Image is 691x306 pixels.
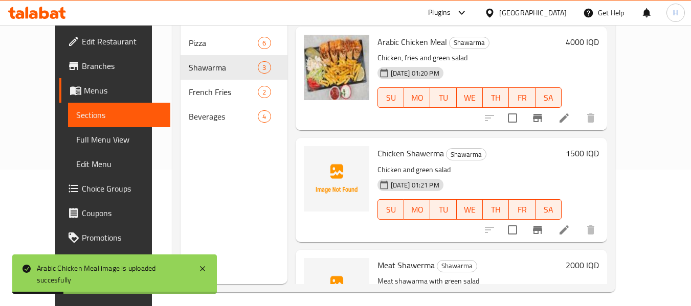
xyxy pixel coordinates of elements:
[181,31,287,55] div: Pizza6
[377,199,404,220] button: SU
[377,34,447,50] span: Arabic Chicken Meal
[461,90,479,105] span: WE
[437,260,477,272] span: Shawarma
[428,7,451,19] div: Plugins
[377,163,562,176] p: Chicken and green salad
[509,87,535,108] button: FR
[181,80,287,104] div: French Fries2
[59,78,171,103] a: Menus
[449,37,489,49] div: Shawarma
[525,218,550,242] button: Branch-specific-item
[258,61,271,74] div: items
[483,87,509,108] button: TH
[258,37,271,49] div: items
[558,224,570,236] a: Edit menu item
[483,199,509,220] button: TH
[502,107,523,129] span: Select to update
[82,207,163,219] span: Coupons
[457,199,483,220] button: WE
[525,106,550,130] button: Branch-specific-item
[258,38,270,48] span: 6
[387,68,443,78] span: [DATE] 01:20 PM
[437,260,477,272] div: Shawarma
[59,176,171,201] a: Choice Groups
[404,199,430,220] button: MO
[189,37,258,49] span: Pizza
[457,87,483,108] button: WE
[509,199,535,220] button: FR
[487,202,505,217] span: TH
[558,112,570,124] a: Edit menu item
[408,202,426,217] span: MO
[513,202,531,217] span: FR
[68,127,171,152] a: Full Menu View
[304,35,369,100] img: Arabic Chicken Meal
[377,146,444,161] span: Chicken Shawerma
[82,182,163,195] span: Choice Groups
[487,90,505,105] span: TH
[566,35,599,49] h6: 4000 IQD
[578,218,603,242] button: delete
[536,199,562,220] button: SA
[408,90,426,105] span: MO
[446,148,486,160] div: Shawarma
[59,201,171,225] a: Coupons
[461,202,479,217] span: WE
[258,86,271,98] div: items
[68,152,171,176] a: Edit Menu
[566,146,599,160] h6: 1500 IQD
[189,86,258,98] span: French Fries
[37,263,188,286] div: Arabic Chicken Meal image is uploaded succesfully
[304,146,369,211] img: Chicken Shawerma
[181,27,287,133] nav: Menu sections
[430,199,456,220] button: TU
[82,60,163,72] span: Branches
[450,37,489,49] span: Shawarma
[68,103,171,127] a: Sections
[536,87,562,108] button: SA
[258,110,271,123] div: items
[434,90,452,105] span: TU
[59,250,171,274] a: Menu disclaimer
[377,52,562,64] p: Chicken, fries and green salad
[59,54,171,78] a: Branches
[404,87,430,108] button: MO
[181,104,287,129] div: Beverages4
[258,63,270,73] span: 3
[578,106,603,130] button: delete
[566,258,599,272] h6: 2000 IQD
[377,275,562,288] p: Meat shawarma with green salad
[258,112,270,122] span: 4
[540,90,558,105] span: SA
[377,87,404,108] button: SU
[189,61,258,74] span: Shawarma
[189,110,258,123] span: Beverages
[76,109,163,121] span: Sections
[434,202,452,217] span: TU
[387,180,443,190] span: [DATE] 01:21 PM
[258,87,270,97] span: 2
[181,55,287,80] div: Shawarma3
[84,84,163,97] span: Menus
[499,7,567,18] div: [GEOGRAPHIC_DATA]
[76,133,163,146] span: Full Menu View
[76,158,163,170] span: Edit Menu
[82,231,163,244] span: Promotions
[382,90,400,105] span: SU
[59,225,171,250] a: Promotions
[377,257,435,273] span: Meat Shawerma
[502,219,523,241] span: Select to update
[382,202,400,217] span: SU
[430,87,456,108] button: TU
[513,90,531,105] span: FR
[82,35,163,48] span: Edit Restaurant
[59,29,171,54] a: Edit Restaurant
[540,202,558,217] span: SA
[447,149,486,160] span: Shawarma
[673,7,678,18] span: H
